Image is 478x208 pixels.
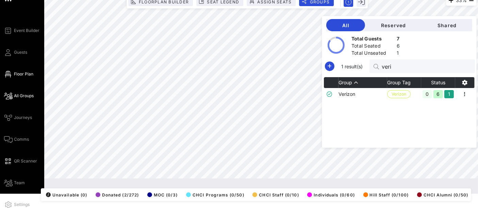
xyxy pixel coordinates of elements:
span: Settings [14,202,30,208]
span: CHCI Programs (0/50) [186,192,244,197]
div: 0 [423,90,432,98]
div: 6 [397,42,400,51]
div: / [46,192,51,197]
span: Comms [14,136,29,142]
td: Verizon [339,88,387,100]
span: Journeys [14,115,32,121]
a: QR Scanner [4,157,37,165]
span: Event Builder [14,28,39,34]
a: Event Builder [4,27,39,35]
div: 1 [397,50,400,58]
div: 1 [444,90,454,98]
span: CHCI Staff (0/10) [252,192,299,197]
th: Group Tag [387,77,421,88]
button: MOC (0/3) [145,190,178,200]
button: Donated (2/272) [94,190,139,200]
a: Journeys [4,114,32,122]
button: All [326,19,365,31]
th: Status [421,77,455,88]
span: Donated (2/272) [96,192,139,197]
span: Shared [427,22,467,28]
button: CHCI Programs (0/50) [184,190,244,200]
div: Total Unseated [351,50,394,58]
button: Shared [422,19,472,31]
a: Floor Plan [4,70,33,78]
button: Hill Staff (0/100) [361,190,409,200]
button: Reserved [365,19,422,31]
span: QR Scanner [14,158,37,164]
span: Verizon [392,90,406,98]
span: CHCI Alumni (0/50) [417,192,468,197]
a: Guests [4,48,27,56]
span: Guests [14,49,27,55]
a: All Groups [4,92,34,100]
button: Individuals (0/60) [305,190,355,200]
div: Total Guests [351,35,394,44]
span: All Groups [14,93,34,99]
div: 7 [397,35,400,44]
button: /Unavailable (0) [44,190,87,200]
span: MOC (0/3) [147,192,178,197]
span: Group Tag [387,80,411,85]
a: Comms [4,135,29,143]
span: 1 result(s) [339,63,365,70]
span: Reserved [370,22,416,28]
th: Group: Sorted ascending. Activate to sort descending. [339,77,387,88]
span: Floor Plan [14,71,33,77]
a: Team [4,179,25,187]
span: Individuals (0/60) [307,192,355,197]
span: All [332,22,360,28]
button: CHCI Staff (0/10) [250,190,299,200]
span: Team [14,180,25,186]
button: CHCI Alumni (0/50) [415,190,468,200]
div: Total Seated [351,42,394,51]
span: Group [339,80,352,85]
span: Unavailable (0) [46,192,87,197]
div: 6 [433,90,443,98]
span: Hill Staff (0/100) [363,192,409,197]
